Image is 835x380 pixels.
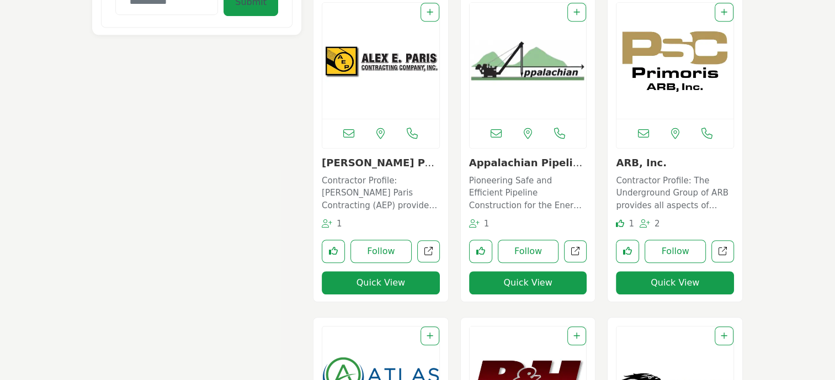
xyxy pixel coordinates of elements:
[573,8,580,17] a: Add To List
[655,219,660,229] span: 2
[322,175,440,212] p: Contractor Profile: [PERSON_NAME] Paris Contracting (AEP) provides a comprehensive approach to ga...
[337,219,342,229] span: 1
[616,240,639,263] button: Like listing
[322,172,440,212] a: Contractor Profile: [PERSON_NAME] Paris Contracting (AEP) provides a comprehensive approach to ga...
[469,240,492,263] button: Like listing
[616,157,734,169] h3: ARB, Inc.
[427,8,433,17] a: Add To List
[573,331,580,340] a: Add To List
[469,218,490,230] div: Followers
[469,172,587,212] a: Pioneering Safe and Efficient Pipeline Construction for the Energy Sector With a focus on safety,...
[322,3,439,119] img: Alex E. Paris Contracting Co., Inc.
[616,157,667,168] a: ARB, Inc.
[417,240,440,263] a: Open alex-e-paris-contracting-co-inc in new tab
[711,240,734,263] a: Open arb-inc in new tab
[427,331,433,340] a: Add To List
[470,3,587,119] img: Appalachian Pipeline Contractors LLP
[470,3,587,119] a: Open Listing in new tab
[484,219,490,229] span: 1
[616,175,734,212] p: Contractor Profile: The Underground Group of ARB provides all aspects of construction services fo...
[322,157,440,169] h3: Alex E. Paris Contracting Co., Inc.
[640,218,660,230] div: Followers
[469,175,587,212] p: Pioneering Safe and Efficient Pipeline Construction for the Energy Sector With a focus on safety,...
[322,157,440,181] a: [PERSON_NAME] Paris Contra...
[616,219,624,228] i: Like
[350,240,412,263] button: Follow
[469,271,587,294] button: Quick View
[645,240,706,263] button: Follow
[469,157,587,169] h3: Appalachian Pipeline Contractors LLP
[721,8,727,17] a: Add To List
[616,271,734,294] button: Quick View
[469,157,582,181] a: Appalachian Pipeline...
[322,218,342,230] div: Followers
[629,219,634,229] span: 1
[616,3,733,119] a: Open Listing in new tab
[616,3,733,119] img: ARB, Inc.
[616,172,734,212] a: Contractor Profile: The Underground Group of ARB provides all aspects of construction services fo...
[564,240,587,263] a: Open appalachian-pipeline-contractors-llp in new tab
[498,240,559,263] button: Follow
[322,271,440,294] button: Quick View
[322,3,439,119] a: Open Listing in new tab
[721,331,727,340] a: Add To List
[322,240,345,263] button: Like listing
